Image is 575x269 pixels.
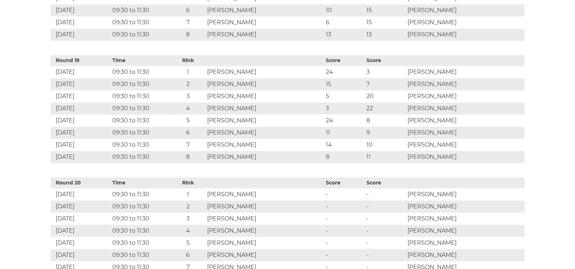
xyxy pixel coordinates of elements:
td: [DATE] [51,16,111,29]
td: 09:30 to 11:30 [111,188,171,201]
td: 09:30 to 11:30 [111,66,171,78]
td: 09:30 to 11:30 [111,237,171,249]
td: [PERSON_NAME] [406,139,524,151]
td: [PERSON_NAME] [406,201,524,213]
td: 3 [171,213,205,225]
td: [PERSON_NAME] [406,237,524,249]
td: [DATE] [51,4,111,16]
td: [PERSON_NAME] [406,29,524,41]
td: [DATE] [51,29,111,41]
td: [PERSON_NAME] [205,127,324,139]
td: 09:30 to 11:30 [111,151,171,163]
td: [PERSON_NAME] [205,102,324,115]
td: 15 [324,78,365,90]
td: - [324,249,365,261]
td: 24 [324,115,365,127]
th: Score [324,55,365,66]
td: 8 [171,29,205,41]
td: [PERSON_NAME] [205,29,324,41]
td: 09:30 to 11:30 [111,249,171,261]
td: [DATE] [51,78,111,90]
td: 20 [365,90,406,102]
td: - [365,213,406,225]
td: 8 [171,151,205,163]
td: [PERSON_NAME] [406,4,524,16]
td: - [324,201,365,213]
td: 11 [365,151,406,163]
td: [DATE] [51,139,111,151]
td: 10 [324,4,365,16]
td: [PERSON_NAME] [406,78,524,90]
td: 10 [365,139,406,151]
td: [PERSON_NAME] [205,66,324,78]
td: 4 [171,102,205,115]
td: 24 [324,66,365,78]
td: - [324,237,365,249]
td: [PERSON_NAME] [406,249,524,261]
td: [PERSON_NAME] [205,213,324,225]
td: 4 [171,225,205,237]
td: 3 [324,102,365,115]
td: 2 [171,78,205,90]
td: [DATE] [51,188,111,201]
th: Score [365,177,406,188]
td: 8 [365,115,406,127]
td: 5 [324,90,365,102]
td: [PERSON_NAME] [406,102,524,115]
td: 09:30 to 11:30 [111,213,171,225]
td: 6 [324,16,365,29]
td: 6 [171,4,205,16]
td: 8 [324,151,365,163]
td: [DATE] [51,213,111,225]
td: - [365,249,406,261]
td: 2 [171,201,205,213]
td: - [365,225,406,237]
td: [DATE] [51,201,111,213]
td: 3 [365,66,406,78]
td: 1 [171,188,205,201]
td: [PERSON_NAME] [406,115,524,127]
td: [PERSON_NAME] [406,66,524,78]
td: [PERSON_NAME] [406,90,524,102]
td: [PERSON_NAME] [205,225,324,237]
td: 09:30 to 11:30 [111,29,171,41]
td: 1 [171,66,205,78]
td: 22 [365,102,406,115]
td: - [324,225,365,237]
td: 5 [171,237,205,249]
th: Round 19 [51,55,111,66]
td: 14 [324,139,365,151]
td: - [324,213,365,225]
th: Round 20 [51,177,111,188]
td: - [324,188,365,201]
td: 09:30 to 11:30 [111,127,171,139]
td: [DATE] [51,237,111,249]
td: [DATE] [51,225,111,237]
td: 09:30 to 11:30 [111,102,171,115]
td: [PERSON_NAME] [205,16,324,29]
td: [PERSON_NAME] [205,249,324,261]
td: [PERSON_NAME] [205,115,324,127]
td: 6 [171,127,205,139]
td: 7 [171,139,205,151]
td: 13 [365,29,406,41]
td: [PERSON_NAME] [406,213,524,225]
td: 5 [171,115,205,127]
td: [DATE] [51,90,111,102]
td: [PERSON_NAME] [205,237,324,249]
td: 09:30 to 11:30 [111,139,171,151]
td: [PERSON_NAME] [406,151,524,163]
th: Score [365,55,406,66]
td: [PERSON_NAME] [406,225,524,237]
td: [DATE] [51,102,111,115]
td: [DATE] [51,127,111,139]
th: Rink [171,177,205,188]
th: Score [324,177,365,188]
td: 7 [365,78,406,90]
td: 15 [365,16,406,29]
th: Time [111,55,171,66]
td: [PERSON_NAME] [406,16,524,29]
td: [DATE] [51,66,111,78]
td: 09:30 to 11:30 [111,78,171,90]
td: [DATE] [51,115,111,127]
